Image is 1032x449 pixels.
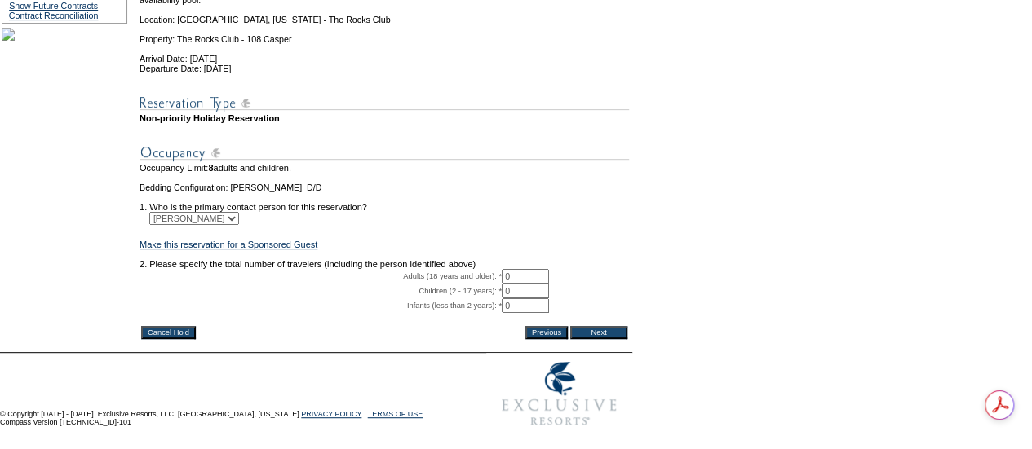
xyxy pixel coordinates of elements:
td: Children (2 - 17 years): * [140,284,502,298]
input: Next [570,326,627,339]
a: TERMS OF USE [368,410,423,418]
td: Adults (18 years and older): * [140,269,502,284]
a: Show Future Contracts [9,1,98,11]
a: PRIVACY POLICY [301,410,361,418]
td: Departure Date: [DATE] [140,64,629,73]
input: Cancel Hold [141,326,196,339]
td: Occupancy Limit: adults and children. [140,163,629,173]
img: subTtlResType.gif [140,93,629,113]
td: 1. Who is the primary contact person for this reservation? [140,192,629,212]
img: Exclusive Resorts [486,353,632,434]
img: subTtlOccupancy.gif [140,143,629,163]
td: Property: The Rocks Club - 108 Casper [140,24,629,44]
input: Previous [525,326,568,339]
td: Arrival Date: [DATE] [140,44,629,64]
td: Non-priority Holiday Reservation [140,113,629,123]
a: Contract Reconciliation [9,11,99,20]
span: 8 [208,163,213,173]
td: Infants (less than 2 years): * [140,298,502,313]
img: Shot-20-049.jpg [2,28,15,41]
td: Bedding Configuration: [PERSON_NAME], D/D [140,183,629,192]
td: 2. Please specify the total number of travelers (including the person identified above) [140,259,629,269]
a: Make this reservation for a Sponsored Guest [140,240,317,249]
td: Location: [GEOGRAPHIC_DATA], [US_STATE] - The Rocks Club [140,5,629,24]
